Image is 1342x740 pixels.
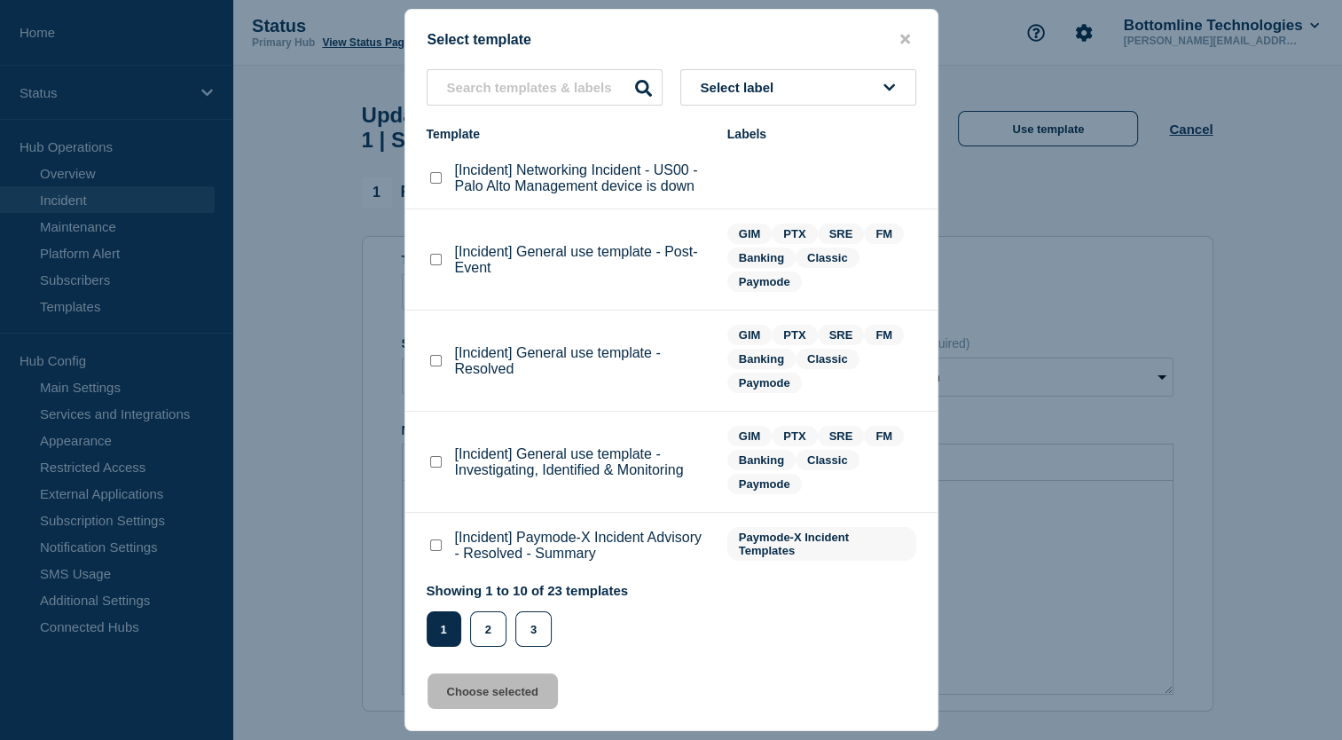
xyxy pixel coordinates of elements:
span: FM [864,426,904,446]
p: [Incident] General use template - Post-Event [455,244,710,276]
input: [Incident] Paymode-X Incident Advisory - Resolved - Summary checkbox [430,539,442,551]
button: 2 [470,611,506,647]
span: Classic [796,248,859,268]
div: Template [427,127,710,141]
input: [Incident] Networking Incident - US00 - Palo Alto Management device is down checkbox [430,172,442,184]
span: SRE [818,426,865,446]
button: close button [895,31,915,48]
span: SRE [818,224,865,244]
span: PTX [772,224,817,244]
input: [Incident] General use template - Investigating, Identified & Monitoring checkbox [430,456,442,468]
span: Banking [727,450,796,470]
button: 1 [427,611,461,647]
span: GIM [727,224,773,244]
div: Labels [727,127,916,141]
p: [Incident] General use template - Investigating, Identified & Monitoring [455,446,710,478]
button: Select label [680,69,916,106]
span: PTX [772,426,817,446]
span: PTX [772,325,817,345]
p: [Incident] Paymode-X Incident Advisory - Resolved - Summary [455,530,710,562]
p: Showing 1 to 10 of 23 templates [427,583,629,598]
p: [Incident] General use template - Resolved [455,345,710,377]
span: FM [864,325,904,345]
p: [Incident] Networking Incident - US00 - Palo Alto Management device is down [455,162,710,194]
span: Select label [701,80,781,95]
span: Banking [727,349,796,369]
span: FM [864,224,904,244]
span: Paymode-X Incident Templates [727,527,916,561]
div: Select template [405,31,938,48]
span: Banking [727,248,796,268]
span: Paymode [727,373,802,393]
span: GIM [727,426,773,446]
span: SRE [818,325,865,345]
input: [Incident] General use template - Post-Event checkbox [430,254,442,265]
span: Classic [796,450,859,470]
button: Choose selected [428,673,558,709]
button: 3 [515,611,552,647]
span: Classic [796,349,859,369]
input: Search templates & labels [427,69,663,106]
span: Paymode [727,474,802,494]
span: GIM [727,325,773,345]
input: [Incident] General use template - Resolved checkbox [430,355,442,366]
span: Paymode [727,272,802,292]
